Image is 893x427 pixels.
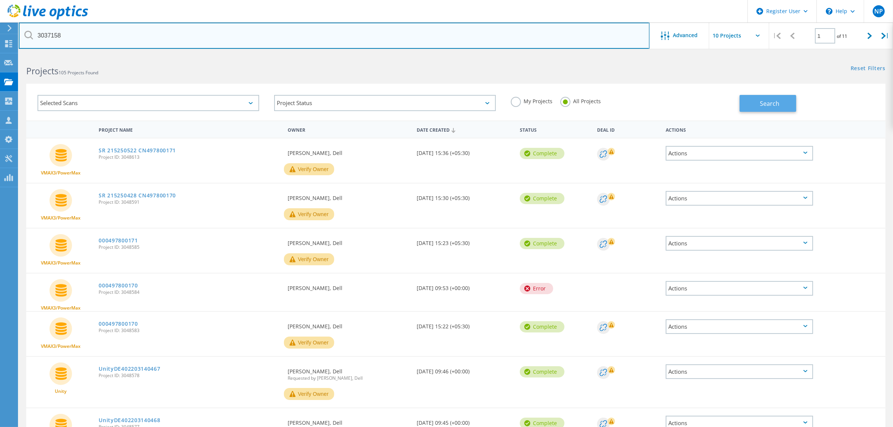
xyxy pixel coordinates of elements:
svg: \n [826,8,833,15]
div: Complete [520,193,564,204]
a: 000497800171 [99,238,138,243]
div: Complete [520,238,564,249]
div: Actions [666,236,813,251]
span: 105 Projects Found [59,69,98,76]
span: Requested by [PERSON_NAME], Dell [288,376,409,380]
div: [DATE] 09:46 (+00:00) [413,357,516,382]
span: Unity [55,389,66,394]
div: Complete [520,366,564,377]
button: Verify Owner [284,337,334,349]
span: VMAX3/PowerMax [41,344,81,349]
span: Project ID: 3048583 [99,328,280,333]
a: UnityDE402203140468 [99,418,160,423]
div: Complete [520,321,564,332]
div: Selected Scans [38,95,259,111]
button: Verify Owner [284,388,334,400]
div: Actions [666,281,813,296]
a: UnityDE402203140467 [99,366,160,371]
span: VMAX3/PowerMax [41,306,81,310]
span: Project ID: 3048578 [99,373,280,378]
a: 000497800170 [99,283,138,288]
button: Search [740,95,796,112]
div: Owner [284,122,413,136]
div: [DATE] 15:22 (+05:30) [413,312,516,337]
button: Verify Owner [284,253,334,265]
div: Actions [666,146,813,161]
a: Live Optics Dashboard [8,16,88,21]
div: Project Status [274,95,496,111]
div: Project Name [95,122,284,136]
div: | [878,23,893,49]
div: [PERSON_NAME], Dell [284,274,413,298]
div: Date Created [413,122,516,137]
div: Deal Id [593,122,662,136]
span: NP [874,8,883,14]
span: VMAX3/PowerMax [41,261,81,265]
div: Complete [520,148,564,159]
input: Search projects by name, owner, ID, company, etc [19,23,650,49]
span: Project ID: 3048585 [99,245,280,250]
div: [PERSON_NAME], Dell [284,183,413,208]
button: Verify Owner [284,163,334,175]
span: Project ID: 3048591 [99,200,280,204]
div: [PERSON_NAME], Dell [284,312,413,337]
div: [PERSON_NAME], Dell [284,229,413,253]
span: VMAX3/PowerMax [41,171,81,175]
div: | [769,23,785,49]
div: Actions [666,364,813,379]
div: Status [516,122,593,136]
div: Actions [666,191,813,206]
div: [DATE] 15:36 (+05:30) [413,138,516,163]
div: [DATE] 15:23 (+05:30) [413,229,516,253]
div: Error [520,283,553,294]
span: Search [760,99,779,108]
span: Project ID: 3048613 [99,155,280,159]
div: Actions [662,122,816,136]
a: 000497800170 [99,321,138,326]
div: Actions [666,319,813,334]
div: [DATE] 15:30 (+05:30) [413,183,516,208]
label: My Projects [511,97,553,104]
span: of 11 [837,33,848,39]
span: Advanced [673,33,698,38]
div: [PERSON_NAME], Dell [284,357,413,388]
a: SR 215250428 CN497800170 [99,193,176,198]
label: All Projects [560,97,601,104]
button: Verify Owner [284,208,334,220]
span: VMAX3/PowerMax [41,216,81,220]
a: Reset Filters [851,66,885,72]
span: Project ID: 3048584 [99,290,280,295]
a: SR 215250522 CN497800171 [99,148,176,153]
b: Projects [26,65,59,77]
div: [DATE] 09:53 (+00:00) [413,274,516,298]
div: [PERSON_NAME], Dell [284,138,413,163]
